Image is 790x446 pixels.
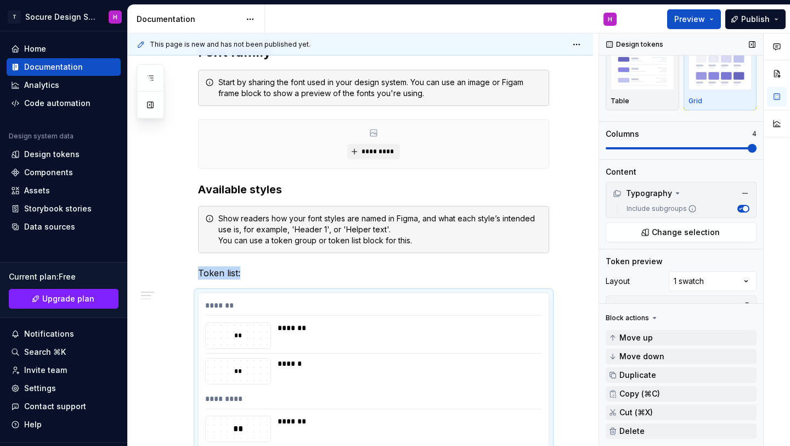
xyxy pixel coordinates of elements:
span: Publish [741,14,770,25]
img: placeholder [689,49,752,90]
div: Current plan : Free [9,271,119,282]
label: Include subgroups [622,204,697,213]
button: Move down [606,349,757,364]
div: Typography [613,188,672,199]
a: Data sources [7,218,121,236]
div: Token preview [606,256,663,267]
button: Duplicate [606,367,757,383]
div: Block actions [606,314,649,322]
div: H [113,13,117,21]
div: Storybook stories [24,203,92,214]
div: Contact support [24,401,86,412]
div: Documentation [137,14,240,25]
button: Preview [667,9,721,29]
div: Notifications [24,328,74,339]
img: placeholder [611,49,674,90]
div: Socure Design System [25,12,95,23]
a: Code automation [7,94,121,112]
div: Search ⌘K [24,347,66,358]
p: Grid [689,97,702,105]
div: Layout [606,276,630,287]
p: Token list: [198,266,549,280]
button: Move up [606,330,757,345]
p: Table [611,97,629,105]
div: Content [606,166,636,177]
h3: Available styles [198,182,549,197]
div: H [608,15,612,24]
button: placeholderGrid [684,42,757,110]
div: Start by sharing the font used in your design system. You can use an image or Figam frame block t... [218,77,542,99]
a: Documentation [7,58,121,76]
button: Search ⌘K [7,343,121,361]
div: Assets [24,185,50,196]
button: placeholderTable [606,42,679,110]
p: 4 [752,130,757,138]
span: This page is new and has not been published yet. [150,40,311,49]
div: Swatch [608,298,636,314]
span: Cut (⌘X) [619,408,653,417]
span: Upgrade plan [42,293,94,304]
span: Move down [619,352,664,361]
div: Components [24,167,73,178]
button: Delete [606,423,757,439]
button: Change selection [606,222,757,242]
button: Contact support [7,398,121,415]
span: Change selection [652,227,720,238]
div: Analytics [24,80,59,91]
div: T [8,10,21,24]
div: Columns [606,129,639,140]
button: Help [7,416,121,433]
span: Preview [674,14,705,25]
span: Copy (⌘C) [619,389,660,398]
div: Show readers how your font styles are named in Figma, and what each style’s intended use is, for ... [218,213,542,246]
button: Cut (⌘X) [606,405,757,420]
div: Design tokens [24,149,80,160]
button: Notifications [7,325,121,343]
div: Invite team [24,365,67,376]
a: Home [7,40,121,58]
a: Analytics [7,76,121,94]
div: Block actions [606,310,659,326]
span: Delete [619,427,645,436]
a: Components [7,164,121,181]
div: Typography [608,185,754,202]
div: Data sources [24,221,75,232]
button: Copy (⌘C) [606,386,757,402]
div: Code automation [24,98,91,109]
a: Settings [7,380,121,397]
div: Design system data [9,132,74,141]
button: Publish [725,9,786,29]
span: Move up [619,333,653,342]
div: Home [24,43,46,54]
a: Assets [7,182,121,199]
div: Settings [24,383,56,394]
a: Design tokens [7,146,121,163]
div: Documentation [24,62,83,73]
button: Upgrade plan [9,289,119,309]
a: Invite team [7,361,121,379]
a: Storybook stories [7,200,121,218]
div: Help [24,419,42,430]
span: Duplicate [619,371,656,380]
button: TSocure Design SystemH [2,5,125,29]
